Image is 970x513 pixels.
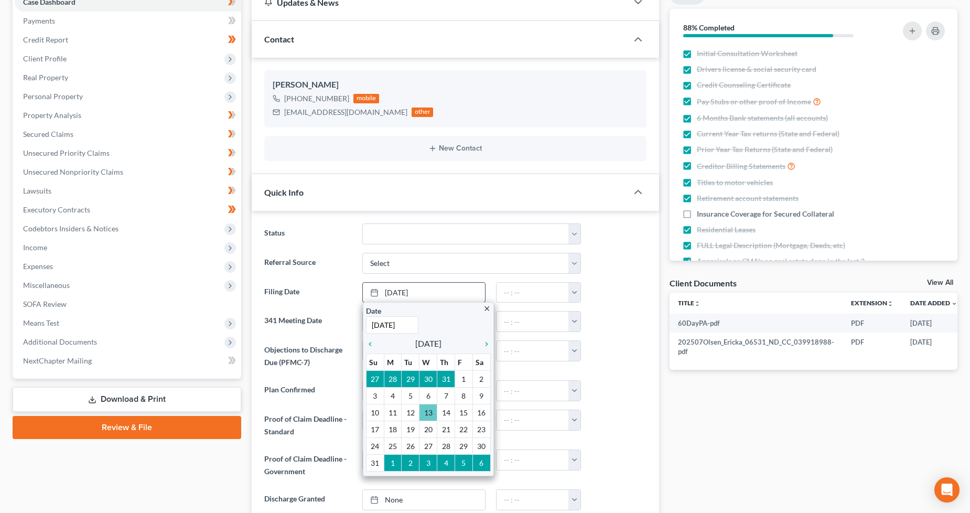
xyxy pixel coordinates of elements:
td: 202507Olsen_Ericka_06531_ND_CC_039918988-pdf [670,333,843,361]
label: 341 Meeting Date [259,311,357,332]
td: 29 [455,438,473,455]
a: chevron_right [477,337,491,350]
td: 9 [472,388,490,404]
span: Personal Property [23,92,83,101]
td: 12 [402,404,419,421]
span: Real Property [23,73,68,82]
th: Su [366,354,384,371]
td: 18 [384,421,402,438]
label: Date [366,305,381,316]
td: 30 [419,371,437,388]
i: chevron_left [366,340,380,348]
label: Plan Confirmed [259,380,357,401]
div: Client Documents [670,277,737,288]
span: Contact [264,34,294,44]
span: Property Analysis [23,111,81,120]
td: 6 [472,455,490,472]
a: None [363,490,485,510]
td: 14 [437,404,455,421]
span: Additional Documents [23,337,97,346]
td: [DATE] [902,314,966,333]
td: 29 [402,371,419,388]
td: 31 [437,371,455,388]
i: close [483,305,491,313]
span: NextChapter Mailing [23,356,92,365]
span: Secured Claims [23,130,73,138]
span: Quick Info [264,187,304,197]
label: Objections to Discharge Due (PFMC-7) [259,340,357,372]
td: 4 [437,455,455,472]
td: 28 [384,371,402,388]
div: [PERSON_NAME] [273,79,638,91]
a: Titleunfold_more [678,299,700,307]
td: 1 [384,455,402,472]
div: [PHONE_NUMBER] [284,93,349,104]
span: Creditor Billing Statements [697,161,785,172]
a: Download & Print [13,387,241,412]
span: Insurance Coverage for Secured Collateral [697,209,834,219]
span: Expenses [23,262,53,271]
a: Secured Claims [15,125,241,144]
span: Titles to motor vehicles [697,177,773,188]
td: 28 [437,438,455,455]
input: -- : -- [497,490,569,510]
i: chevron_right [477,340,491,348]
span: Prior Year Tax Returns (State and Federal) [697,144,833,155]
div: other [412,108,434,117]
td: 31 [366,455,384,472]
td: 17 [366,421,384,438]
label: Proof of Claim Deadline - Government [259,450,357,481]
span: Executory Contracts [23,205,90,214]
th: Tu [402,354,419,371]
label: Referral Source [259,253,357,274]
span: Credit Report [23,35,68,44]
span: Pay Stubs or other proof of Income [697,97,811,107]
span: Codebtors Insiders & Notices [23,224,118,233]
a: [DATE] [363,283,485,303]
td: 5 [455,455,473,472]
span: Unsecured Priority Claims [23,148,110,157]
th: Th [437,354,455,371]
a: View All [927,279,953,286]
a: Lawsuits [15,181,241,200]
td: 10 [366,404,384,421]
a: Extensionunfold_more [851,299,893,307]
a: Unsecured Priority Claims [15,144,241,163]
span: Unsecured Nonpriority Claims [23,167,123,176]
div: Open Intercom Messenger [934,477,960,503]
div: mobile [353,94,380,103]
th: M [384,354,402,371]
span: Retirement account statements [697,193,799,204]
a: close [483,302,491,314]
label: Proof of Claim Deadline - Standard [259,410,357,441]
span: Miscellaneous [23,281,70,290]
span: Client Profile [23,54,67,63]
th: W [419,354,437,371]
i: unfold_more [694,301,700,307]
td: 13 [419,404,437,421]
a: chevron_left [366,337,380,350]
span: FULL Legal Description (Mortgage, Deeds, etc) [697,240,845,251]
td: 19 [402,421,419,438]
a: Date Added expand_more [910,299,957,307]
td: 21 [437,421,455,438]
input: 1/1/2013 [366,316,418,334]
span: Lawsuits [23,186,51,195]
a: NextChapter Mailing [15,351,241,370]
span: Payments [23,16,55,25]
a: Review & File [13,416,241,439]
input: -- : -- [497,341,569,361]
td: 5 [402,388,419,404]
span: Initial Consultation Worksheet [697,48,797,59]
td: 2 [472,371,490,388]
span: Residential Leases [697,225,756,235]
td: 6 [419,388,437,404]
strong: 88% Completed [683,23,735,32]
a: Payments [15,12,241,30]
input: -- : -- [497,450,569,470]
td: 3 [419,455,437,472]
span: Credit Counseling Certificate [697,80,791,90]
td: 27 [366,371,384,388]
span: Income [23,243,47,252]
td: 20 [419,421,437,438]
